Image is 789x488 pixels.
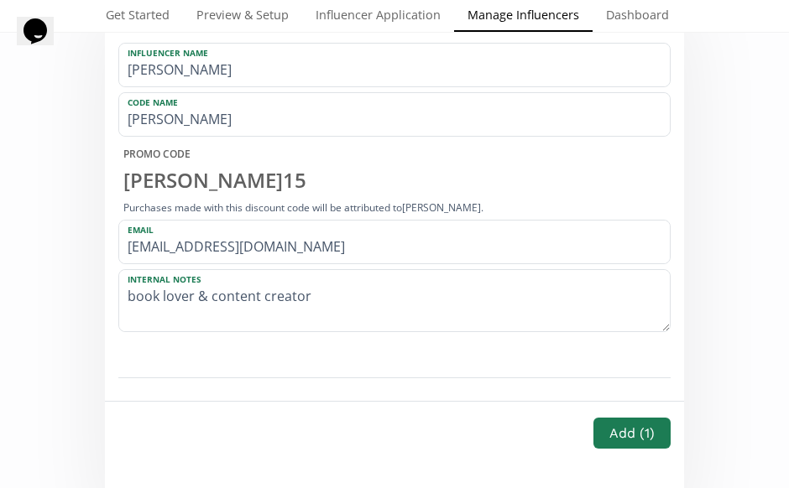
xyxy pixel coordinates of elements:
[593,418,671,449] button: Add (1)
[17,17,71,67] iframe: chat widget
[119,221,653,236] label: Email
[119,270,653,285] label: Internal Notes
[118,147,671,161] div: PROMO CODE
[118,166,671,195] div: [PERSON_NAME] 15
[119,93,653,108] label: Code Name
[119,44,653,59] label: Influencer Name
[119,270,670,332] textarea: book lover & content creator
[118,200,671,215] div: Purchases made with this discount code will be attributed to [PERSON_NAME] .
